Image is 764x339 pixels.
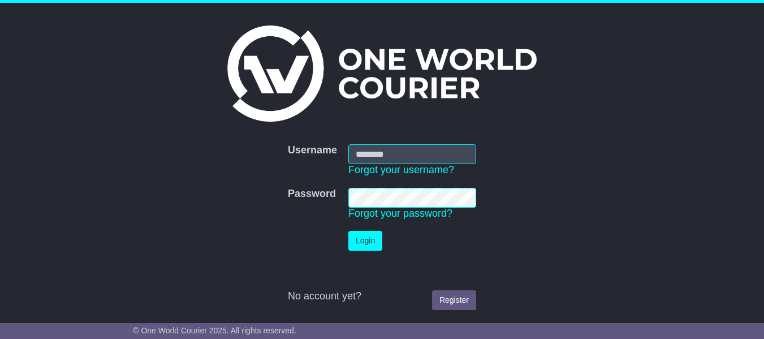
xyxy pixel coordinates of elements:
a: Forgot your username? [348,164,454,175]
a: Forgot your password? [348,208,452,219]
div: No account yet? [288,290,476,303]
a: Register [432,290,476,310]
label: Username [288,144,337,157]
img: One World [227,25,536,122]
button: Login [348,231,382,251]
span: © One World Courier 2025. All rights reserved. [133,326,296,335]
label: Password [288,188,336,200]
